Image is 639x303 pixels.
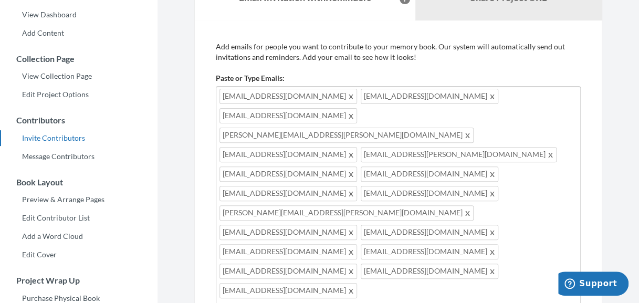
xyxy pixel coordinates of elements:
p: Add emails for people you want to contribute to your memory book. Our system will automatically s... [216,41,581,62]
span: [EMAIL_ADDRESS][DOMAIN_NAME] [219,264,357,279]
span: [EMAIL_ADDRESS][DOMAIN_NAME] [219,225,357,240]
h3: Collection Page [1,54,158,64]
span: [EMAIL_ADDRESS][DOMAIN_NAME] [219,89,357,104]
span: [EMAIL_ADDRESS][PERSON_NAME][DOMAIN_NAME] [361,147,557,162]
span: [EMAIL_ADDRESS][DOMAIN_NAME] [361,264,498,279]
h3: Contributors [1,116,158,125]
span: [EMAIL_ADDRESS][DOMAIN_NAME] [361,89,498,104]
span: [EMAIL_ADDRESS][DOMAIN_NAME] [361,225,498,240]
span: [EMAIL_ADDRESS][DOMAIN_NAME] [361,186,498,201]
span: [EMAIL_ADDRESS][DOMAIN_NAME] [361,244,498,259]
span: [EMAIL_ADDRESS][DOMAIN_NAME] [219,283,357,298]
h3: Project Wrap Up [1,276,158,285]
span: [EMAIL_ADDRESS][DOMAIN_NAME] [361,166,498,182]
span: [EMAIL_ADDRESS][DOMAIN_NAME] [219,166,357,182]
span: [EMAIL_ADDRESS][DOMAIN_NAME] [219,147,357,162]
span: [EMAIL_ADDRESS][DOMAIN_NAME] [219,244,357,259]
span: [EMAIL_ADDRESS][DOMAIN_NAME] [219,108,357,123]
span: [PERSON_NAME][EMAIL_ADDRESS][PERSON_NAME][DOMAIN_NAME] [219,128,474,143]
iframe: Opens a widget where you can chat to one of our agents [558,271,628,298]
h3: Book Layout [1,177,158,187]
span: [PERSON_NAME][EMAIL_ADDRESS][PERSON_NAME][DOMAIN_NAME] [219,205,474,221]
span: [EMAIL_ADDRESS][DOMAIN_NAME] [219,186,357,201]
label: Paste or Type Emails: [216,73,285,83]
